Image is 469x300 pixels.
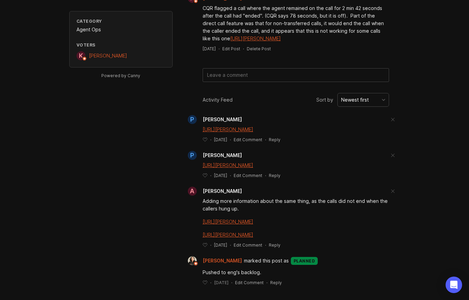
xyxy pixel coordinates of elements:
time: [DATE] [214,173,227,178]
time: [DATE] [203,46,216,51]
div: Open Intercom Messenger [446,277,462,293]
a: P[PERSON_NAME] [184,115,242,124]
div: Edit Comment [234,137,262,143]
div: · [210,280,211,286]
div: Activity Feed [203,96,233,104]
div: · [210,137,211,143]
div: Reply [269,173,281,178]
span: [PERSON_NAME] [203,116,242,122]
a: Powered by Canny [100,72,141,80]
span: [PERSON_NAME] [203,257,242,265]
div: · [230,173,231,178]
div: CQR flagged a call where the agent remained on the call for 2 min 42 seconds after the call had "... [203,4,389,42]
div: · [265,137,266,143]
a: Ysabelle Eugenio[PERSON_NAME] [184,256,244,265]
div: Edit Post [222,46,240,52]
a: [DATE] [203,46,216,52]
div: Edit Comment [234,242,262,248]
span: [PERSON_NAME] [203,188,242,194]
span: [PERSON_NAME] [203,152,242,158]
div: Delete Post [247,46,271,52]
div: Category [77,18,165,24]
div: · [265,242,266,248]
div: Reply [269,137,281,143]
div: Pushed to eng's backlog. [203,269,389,276]
div: A [188,187,197,196]
div: · [231,280,232,286]
div: Newest first [341,96,369,104]
a: [URL][PERSON_NAME] [230,35,281,41]
div: Reply [270,280,282,286]
a: [URL][PERSON_NAME] [203,126,253,132]
div: · [243,46,244,52]
div: Edit Comment [235,280,264,286]
img: member badge [82,56,87,61]
span: [PERSON_NAME] [89,53,127,59]
div: P [188,115,197,124]
a: [URL][PERSON_NAME] [203,219,253,225]
img: Ysabelle Eugenio [188,256,197,265]
div: Adding more information about the same thing, as the calls did not end when the callers hung up. [203,197,389,213]
div: · [210,242,211,248]
a: P[PERSON_NAME] [184,151,242,160]
div: Agent Ops [77,26,165,33]
img: member badge [193,261,198,266]
div: Reply [269,242,281,248]
a: A[PERSON_NAME] [184,187,242,196]
div: · [218,46,220,52]
div: Edit Comment [234,173,262,178]
time: [DATE] [214,242,227,248]
a: K[PERSON_NAME] [77,51,127,60]
time: [DATE] [214,137,227,142]
time: [DATE] [214,280,228,285]
div: · [210,173,211,178]
span: marked this post as [244,257,289,265]
div: Voters [77,42,165,48]
div: · [266,280,267,286]
a: [URL][PERSON_NAME] [203,162,253,168]
a: [URL][PERSON_NAME] [203,232,253,238]
div: planned [291,257,318,265]
div: · [265,173,266,178]
div: K [77,51,85,60]
div: · [230,137,231,143]
div: · [230,242,231,248]
span: Sort by [316,96,333,104]
div: P [188,151,197,160]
